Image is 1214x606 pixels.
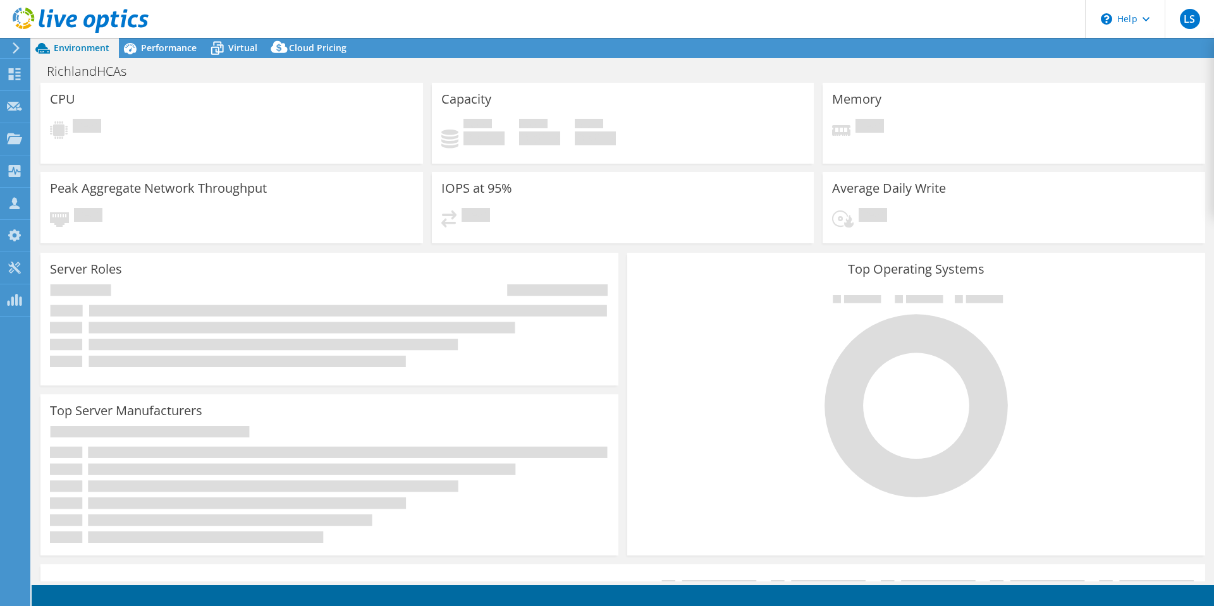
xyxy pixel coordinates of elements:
[228,42,257,54] span: Virtual
[859,208,887,225] span: Pending
[50,404,202,418] h3: Top Server Manufacturers
[50,181,267,195] h3: Peak Aggregate Network Throughput
[41,64,146,78] h1: RichlandHCAs
[519,131,560,145] h4: 0 GiB
[74,208,102,225] span: Pending
[1101,13,1112,25] svg: \n
[50,262,122,276] h3: Server Roles
[832,92,881,106] h3: Memory
[462,208,490,225] span: Pending
[855,119,884,136] span: Pending
[463,131,505,145] h4: 0 GiB
[832,181,946,195] h3: Average Daily Write
[463,119,492,131] span: Used
[441,181,512,195] h3: IOPS at 95%
[575,119,603,131] span: Total
[73,119,101,136] span: Pending
[50,92,75,106] h3: CPU
[519,119,548,131] span: Free
[1180,9,1200,29] span: LS
[637,262,1196,276] h3: Top Operating Systems
[289,42,346,54] span: Cloud Pricing
[54,42,109,54] span: Environment
[441,92,491,106] h3: Capacity
[575,131,616,145] h4: 0 GiB
[141,42,197,54] span: Performance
